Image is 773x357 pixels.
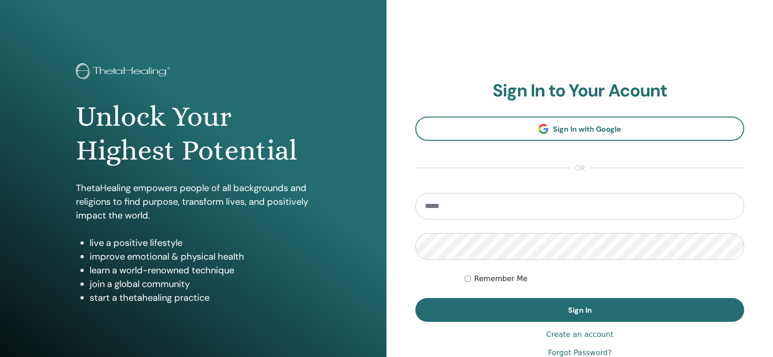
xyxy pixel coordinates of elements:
[415,117,744,141] a: Sign In with Google
[415,298,744,322] button: Sign In
[90,250,311,263] li: improve emotional & physical health
[90,263,311,277] li: learn a world-renowned technique
[474,273,528,284] label: Remember Me
[90,291,311,304] li: start a thetahealing practice
[570,163,590,174] span: or
[76,100,311,168] h1: Unlock Your Highest Potential
[553,124,621,134] span: Sign In with Google
[76,181,311,222] p: ThetaHealing empowers people of all backgrounds and religions to find purpose, transform lives, a...
[90,277,311,291] li: join a global community
[90,236,311,250] li: live a positive lifestyle
[546,329,613,340] a: Create an account
[465,273,744,284] div: Keep me authenticated indefinitely or until I manually logout
[415,80,744,101] h2: Sign In to Your Acount
[568,305,592,315] span: Sign In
